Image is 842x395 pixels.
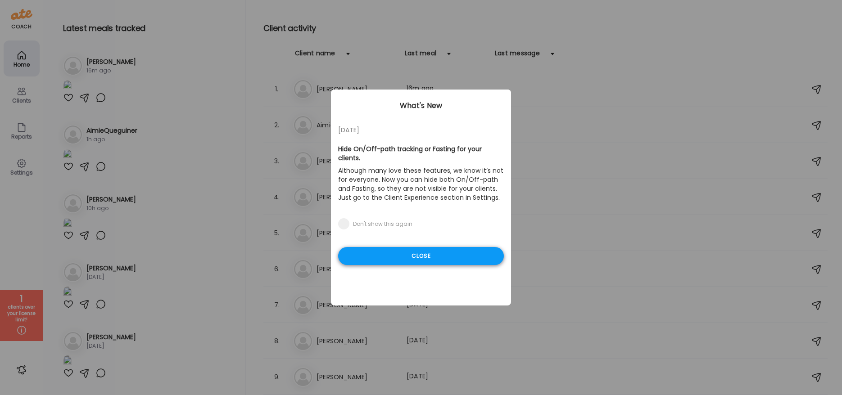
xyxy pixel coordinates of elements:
div: Don't show this again [353,220,412,228]
div: Close [338,247,504,265]
p: Although many love these features, we know it’s not for everyone. Now you can hide both On/Off-pa... [338,164,504,204]
b: Hide On/Off-path tracking or Fasting for your clients. [338,144,482,162]
div: [DATE] [338,125,504,135]
div: What's New [331,100,511,111]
